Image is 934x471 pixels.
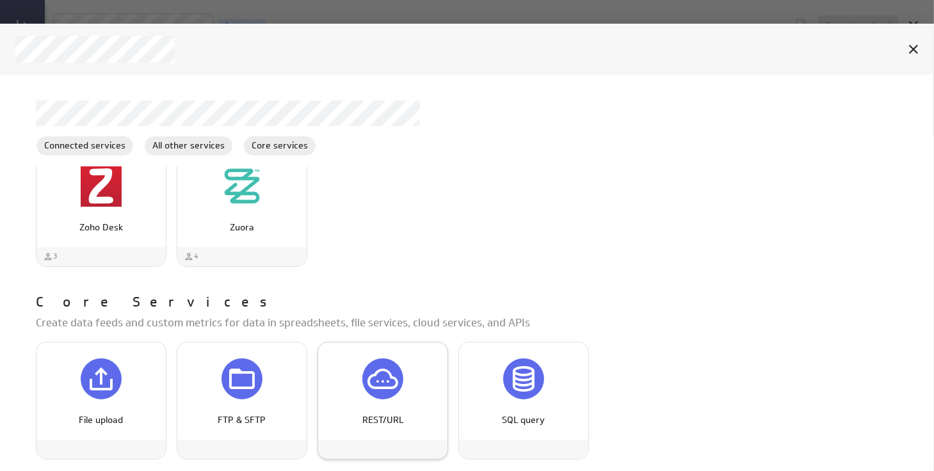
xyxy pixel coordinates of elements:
div: All other services [144,136,233,156]
p: File upload [50,413,152,427]
span: Core services [244,139,316,152]
div: Used by 4 customers [184,251,198,262]
div: Connected services [36,136,134,156]
img: image4423575943840384174.png [221,166,262,207]
img: image5378240543812837514.png [81,166,122,207]
p: Zoho Desk [50,221,152,234]
p: REST/URL [332,413,434,427]
span: 3 [53,251,58,262]
span: 4 [194,251,198,262]
div: FTP & SFTP [177,342,307,459]
div: REST/URL [318,342,448,459]
div: Zoho Desk [36,149,166,267]
span: All other services [145,139,232,152]
div: Zuora [177,149,307,267]
div: Used by 3 customers [43,251,58,262]
span: Connected services [36,139,133,152]
p: Create data feeds and custom metrics for data in spreadsheets, file services, cloud services, and... [36,315,908,331]
p: Zuora [191,221,293,234]
p: SQL query [472,413,575,427]
p: FTP & SFTP [191,413,293,427]
div: SQL query [458,342,589,459]
p: Core Services [36,292,280,313]
div: File upload [36,342,166,459]
div: Cancel [903,38,924,60]
div: Core services [243,136,316,156]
